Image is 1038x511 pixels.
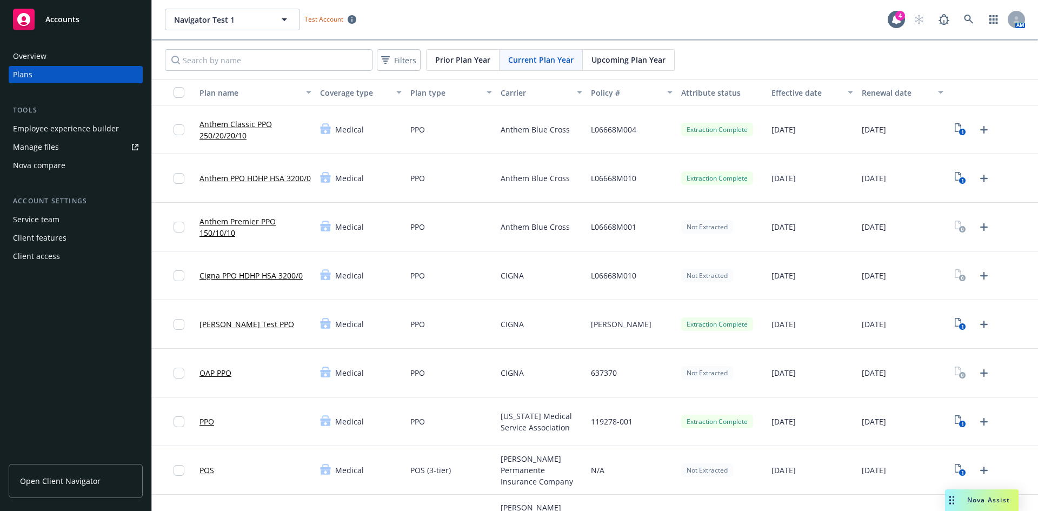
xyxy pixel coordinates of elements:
[958,9,980,30] a: Search
[335,318,364,330] span: Medical
[9,120,143,137] a: Employee experience builder
[335,367,364,379] span: Medical
[335,416,364,427] span: Medical
[9,229,143,247] a: Client features
[952,170,969,187] a: View Plan Documents
[771,124,796,135] span: [DATE]
[591,221,636,233] span: L06668M001
[174,368,184,379] input: Toggle Row Selected
[975,364,993,382] a: Upload Plan Documents
[304,15,343,24] span: Test Account
[300,14,361,25] span: Test Account
[199,87,300,98] div: Plan name
[13,229,66,247] div: Client features
[174,270,184,281] input: Toggle Row Selected
[591,367,617,379] span: 637370
[195,79,316,105] button: Plan name
[975,218,993,236] a: Upload Plan Documents
[862,172,886,184] span: [DATE]
[174,319,184,330] input: Toggle Row Selected
[410,270,425,281] span: PPO
[961,421,964,428] text: 1
[952,364,969,382] a: View Plan Documents
[862,221,886,233] span: [DATE]
[406,79,496,105] button: Plan type
[501,318,524,330] span: CIGNA
[771,172,796,184] span: [DATE]
[410,464,451,476] span: POS (3-tier)
[9,157,143,174] a: Nova compare
[591,54,666,65] span: Upcoming Plan Year
[174,124,184,135] input: Toggle Row Selected
[933,9,955,30] a: Report a Bug
[501,172,570,184] span: Anthem Blue Cross
[501,410,582,433] span: [US_STATE] Medical Service Association
[975,413,993,430] a: Upload Plan Documents
[199,172,311,184] a: Anthem PPO HDHP HSA 3200/0
[174,14,268,25] span: Navigator Test 1
[410,221,425,233] span: PPO
[681,463,733,477] div: Not Extracted
[13,138,59,156] div: Manage files
[975,267,993,284] a: Upload Plan Documents
[771,87,841,98] div: Effective date
[410,367,425,379] span: PPO
[199,318,294,330] a: [PERSON_NAME] Test PPO
[961,129,964,136] text: 1
[587,79,677,105] button: Policy #
[174,465,184,476] input: Toggle Row Selected
[681,87,763,98] div: Attribute status
[13,48,46,65] div: Overview
[435,54,490,65] span: Prior Plan Year
[952,316,969,333] a: View Plan Documents
[771,367,796,379] span: [DATE]
[952,413,969,430] a: View Plan Documents
[952,121,969,138] a: View Plan Documents
[681,171,753,185] div: Extraction Complete
[975,462,993,479] a: Upload Plan Documents
[961,469,964,476] text: 1
[199,270,303,281] a: Cigna PPO HDHP HSA 3200/0
[857,79,948,105] button: Renewal date
[165,9,300,30] button: Navigator Test 1
[174,87,184,98] input: Select all
[20,475,101,487] span: Open Client Navigator
[681,366,733,380] div: Not Extracted
[9,48,143,65] a: Overview
[767,79,857,105] button: Effective date
[591,416,633,427] span: 119278-001
[9,4,143,35] a: Accounts
[501,367,524,379] span: CIGNA
[9,196,143,207] div: Account settings
[681,220,733,234] div: Not Extracted
[13,157,65,174] div: Nova compare
[967,495,1010,505] span: Nova Assist
[591,464,604,476] span: N/A
[13,120,119,137] div: Employee experience builder
[9,105,143,116] div: Tools
[9,138,143,156] a: Manage files
[410,172,425,184] span: PPO
[952,267,969,284] a: View Plan Documents
[961,177,964,184] text: 1
[174,222,184,233] input: Toggle Row Selected
[952,462,969,479] a: View Plan Documents
[501,453,582,487] span: [PERSON_NAME] Permanente Insurance Company
[862,270,886,281] span: [DATE]
[591,124,636,135] span: L06668M004
[410,318,425,330] span: PPO
[945,489,1019,511] button: Nova Assist
[591,87,661,98] div: Policy #
[591,318,651,330] span: [PERSON_NAME]
[501,87,570,98] div: Carrier
[771,318,796,330] span: [DATE]
[165,49,372,71] input: Search by name
[681,317,753,331] div: Extraction Complete
[945,489,959,511] div: Drag to move
[174,416,184,427] input: Toggle Row Selected
[952,218,969,236] a: View Plan Documents
[9,66,143,83] a: Plans
[335,270,364,281] span: Medical
[677,79,767,105] button: Attribute status
[335,124,364,135] span: Medical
